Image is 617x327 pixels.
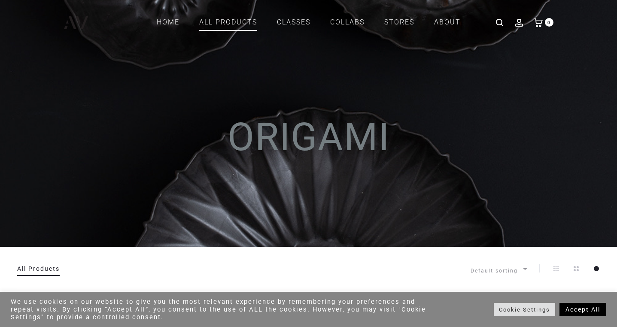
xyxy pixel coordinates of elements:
[64,16,88,29] img: ATELIER VAN DE VEN
[17,265,60,272] a: All Products
[11,298,428,321] div: We use cookies on our website to give you the most relevant experience by remembering your prefer...
[494,303,555,316] a: Cookie Settings
[199,15,257,30] a: All products
[17,118,600,172] h1: ORIGAMI
[559,303,606,316] a: Accept All
[471,264,526,278] span: Default sorting
[545,18,553,27] span: 0
[330,15,365,30] a: COLLABS
[384,15,414,30] a: STORES
[434,15,461,30] a: ABOUT
[157,15,179,30] a: Home
[471,264,526,273] span: Default sorting
[534,18,543,26] a: 0
[277,15,310,30] a: CLASSES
